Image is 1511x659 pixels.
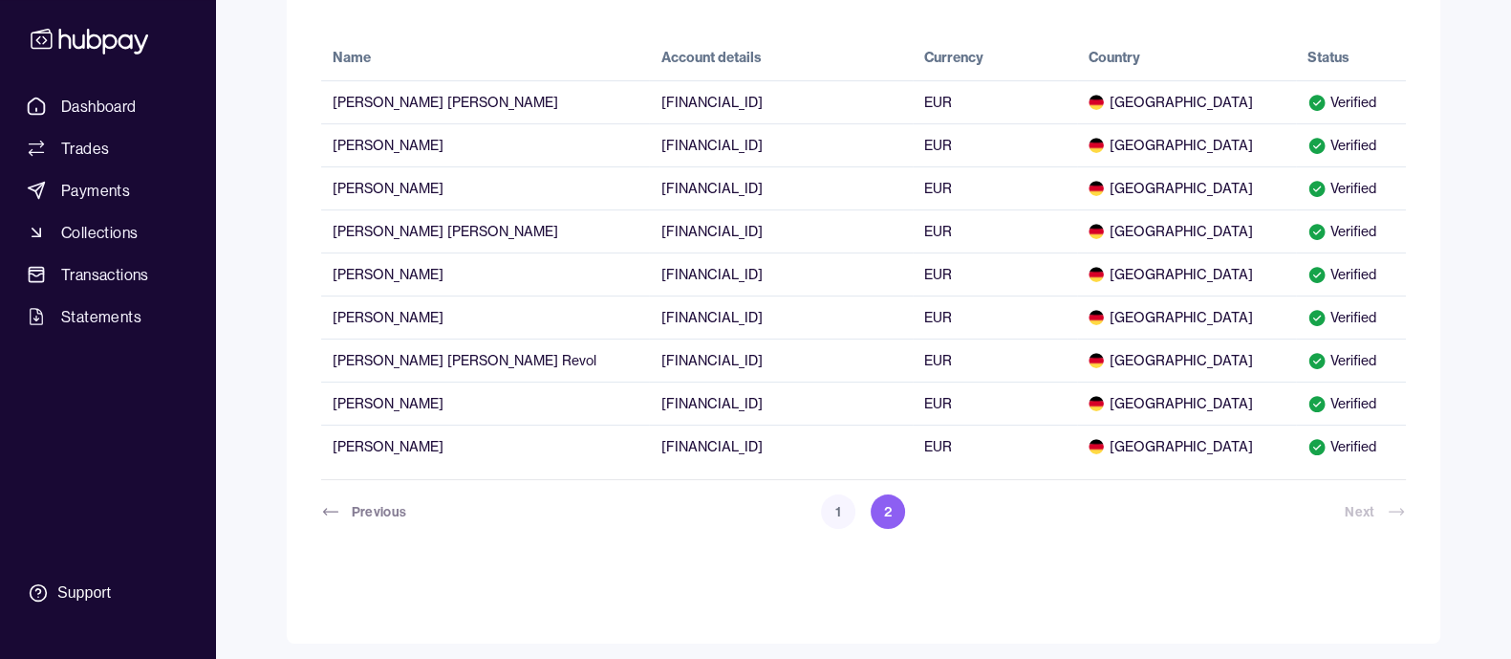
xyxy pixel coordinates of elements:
a: Collections [19,215,196,250]
td: [PERSON_NAME] [PERSON_NAME] Revol [321,339,650,382]
td: [FINANCIAL_ID] [649,382,912,425]
td: [PERSON_NAME] [321,425,650,468]
td: EUR [913,382,1077,425]
div: Verified [1307,93,1394,112]
button: 2 [871,494,905,529]
a: Dashboard [19,89,196,123]
div: Name [333,48,371,67]
td: EUR [913,339,1077,382]
span: [GEOGRAPHIC_DATA] [1089,437,1284,456]
td: [FINANCIAL_ID] [649,253,912,296]
span: Dashboard [61,95,137,118]
div: Verified [1307,351,1394,370]
div: Currency [924,48,983,67]
td: [PERSON_NAME] [321,253,650,296]
span: Payments [61,179,130,202]
button: 1 [821,494,855,529]
div: Verified [1307,179,1394,198]
div: Verified [1307,437,1394,456]
td: [PERSON_NAME] [321,123,650,166]
span: [GEOGRAPHIC_DATA] [1089,93,1284,112]
a: Trades [19,131,196,165]
span: [GEOGRAPHIC_DATA] [1089,179,1284,198]
td: [FINANCIAL_ID] [649,80,912,123]
span: [GEOGRAPHIC_DATA] [1089,394,1284,413]
td: [FINANCIAL_ID] [649,425,912,468]
div: Country [1089,48,1140,67]
button: Previous [321,491,430,533]
td: [PERSON_NAME] [321,296,650,339]
span: Statements [61,305,141,328]
div: Verified [1307,222,1394,241]
a: Support [19,573,196,613]
td: [PERSON_NAME] [PERSON_NAME] [321,80,650,123]
td: [PERSON_NAME] [PERSON_NAME] [321,209,650,253]
div: Support [57,582,111,604]
td: EUR [913,123,1077,166]
a: Transactions [19,257,196,292]
td: [PERSON_NAME] [321,382,650,425]
a: Statements [19,299,196,334]
td: EUR [913,80,1077,123]
td: [FINANCIAL_ID] [649,296,912,339]
span: [GEOGRAPHIC_DATA] [1089,222,1284,241]
td: EUR [913,425,1077,468]
div: Verified [1307,394,1394,413]
div: Verified [1307,136,1394,155]
span: [GEOGRAPHIC_DATA] [1089,136,1284,155]
td: [FINANCIAL_ID] [649,339,912,382]
td: EUR [913,296,1077,339]
span: Trades [61,137,109,160]
td: [FINANCIAL_ID] [649,209,912,253]
td: [FINANCIAL_ID] [649,166,912,209]
div: Account details [660,48,761,67]
td: [FINANCIAL_ID] [649,123,912,166]
td: [PERSON_NAME] [321,166,650,209]
a: Payments [19,173,196,208]
div: Verified [1307,308,1394,327]
span: [GEOGRAPHIC_DATA] [1089,265,1284,284]
span: [GEOGRAPHIC_DATA] [1089,351,1284,370]
td: EUR [913,166,1077,209]
span: Collections [61,221,138,244]
div: Verified [1307,265,1394,284]
td: EUR [913,253,1077,296]
div: Status [1307,48,1349,67]
span: Transactions [61,263,149,286]
span: [GEOGRAPHIC_DATA] [1089,308,1284,327]
td: EUR [913,209,1077,253]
